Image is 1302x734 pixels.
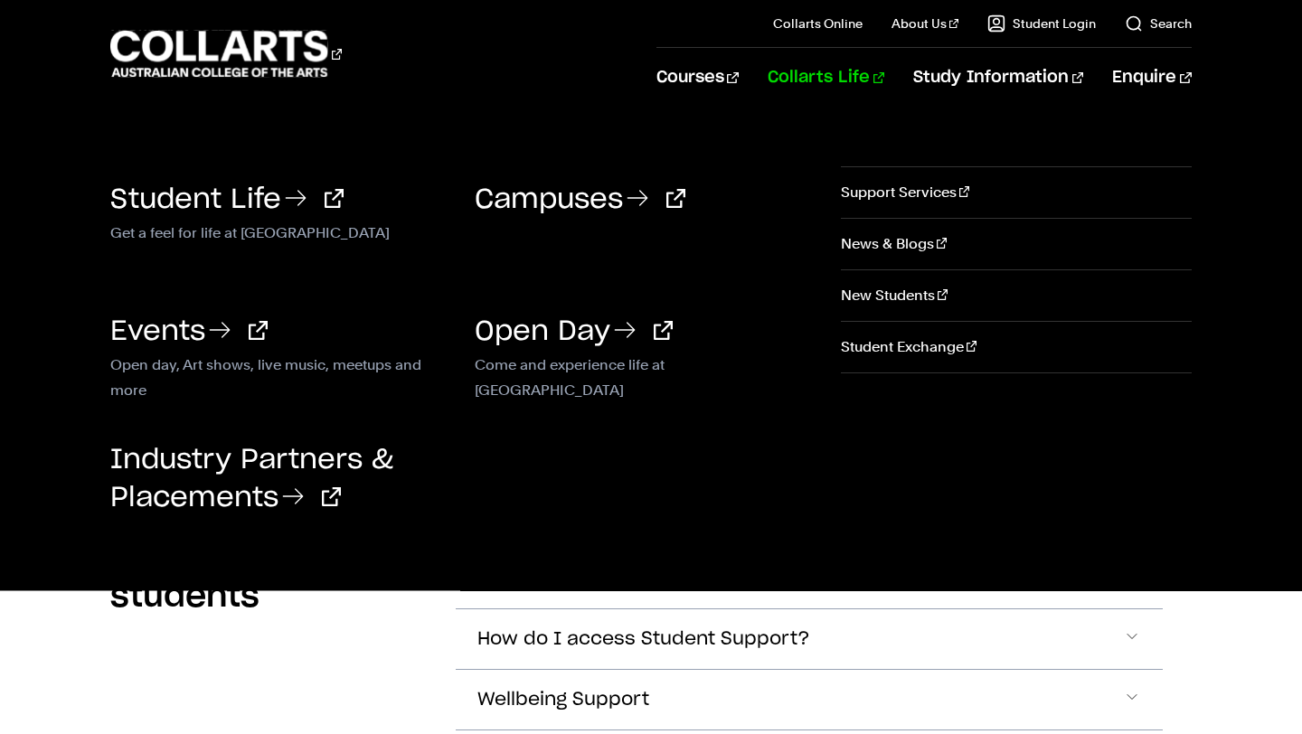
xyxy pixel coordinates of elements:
a: News & Blogs [841,219,1192,269]
p: Get a feel for life at [GEOGRAPHIC_DATA] [110,221,448,242]
span: How do I access Student Support? [477,629,810,650]
span: Wellbeing Support [477,690,649,710]
div: Go to homepage [110,28,342,80]
a: Campuses [475,186,685,213]
a: Open Day [475,318,673,345]
a: Student Life [110,186,344,213]
a: Enquire [1112,48,1191,108]
a: Search [1125,14,1192,33]
a: Collarts Online [773,14,863,33]
a: Student Exchange [841,322,1192,372]
a: New Students [841,270,1192,321]
a: Events [110,318,268,345]
button: How do I access Student Support? [456,609,1162,669]
a: Study Information [913,48,1083,108]
a: Support Services [841,167,1192,218]
a: About Us [892,14,958,33]
a: Student Login [987,14,1096,33]
button: Wellbeing Support [456,670,1162,729]
a: Collarts Life [768,48,884,108]
a: Courses [656,48,739,108]
a: Industry Partners & Placements [110,447,393,512]
p: Come and experience life at [GEOGRAPHIC_DATA] [475,353,812,374]
p: Open day, Art shows, live music, meetups and more [110,353,448,374]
